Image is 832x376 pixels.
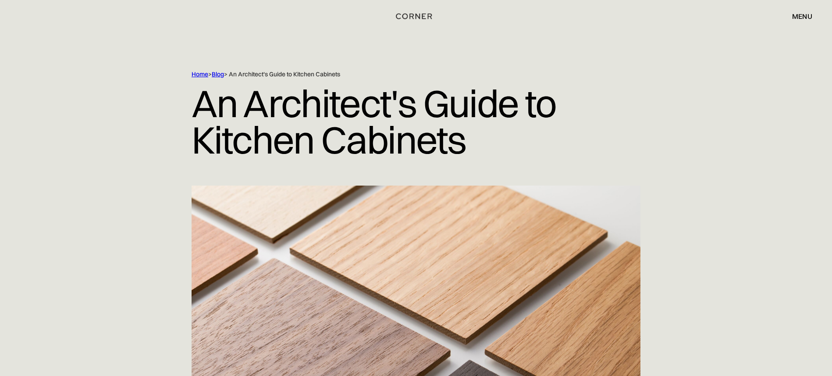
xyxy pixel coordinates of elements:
a: home [388,11,444,22]
div: menu [783,9,812,24]
div: menu [792,13,812,20]
a: Blog [212,70,224,78]
h1: An Architect's Guide to Kitchen Cabinets [192,79,640,165]
div: > > An Architect's Guide to Kitchen Cabinets [192,70,604,79]
a: Home [192,70,208,78]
